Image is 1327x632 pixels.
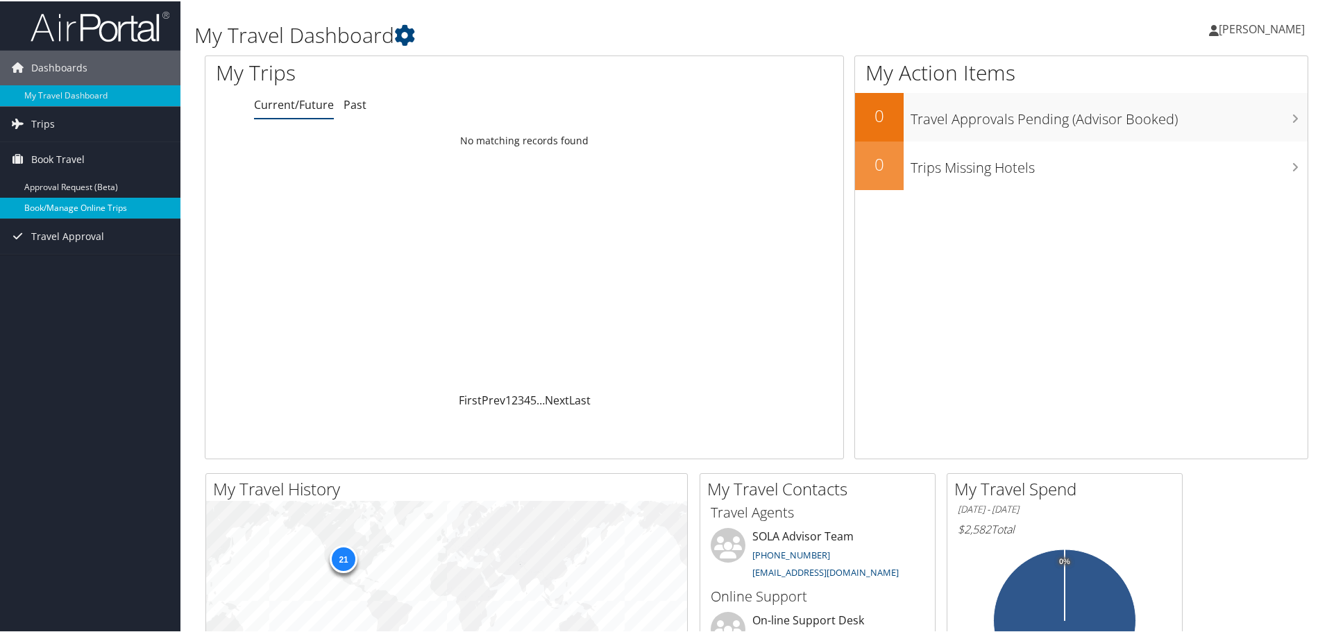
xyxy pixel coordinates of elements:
[855,92,1308,140] a: 0Travel Approvals Pending (Advisor Booked)
[855,140,1308,189] a: 0Trips Missing Hotels
[958,520,991,536] span: $2,582
[1209,7,1319,49] a: [PERSON_NAME]
[1059,556,1070,565] tspan: 0%
[459,391,482,407] a: First
[536,391,545,407] span: …
[31,105,55,140] span: Trips
[213,476,687,499] h2: My Travel History
[31,141,85,176] span: Book Travel
[752,565,899,577] a: [EMAIL_ADDRESS][DOMAIN_NAME]
[911,150,1308,176] h3: Trips Missing Hotels
[545,391,569,407] a: Next
[344,96,366,111] a: Past
[31,218,104,253] span: Travel Approval
[254,96,334,111] a: Current/Future
[330,544,357,572] div: 21
[524,391,530,407] a: 4
[31,9,169,42] img: airportal-logo.png
[1219,20,1305,35] span: [PERSON_NAME]
[711,586,924,605] h3: Online Support
[954,476,1182,499] h2: My Travel Spend
[216,57,567,86] h1: My Trips
[704,527,931,583] li: SOLA Advisor Team
[855,151,904,175] h2: 0
[505,391,512,407] a: 1
[911,101,1308,128] h3: Travel Approvals Pending (Advisor Booked)
[855,103,904,126] h2: 0
[482,391,505,407] a: Prev
[855,57,1308,86] h1: My Action Items
[958,520,1172,536] h6: Total
[530,391,536,407] a: 5
[518,391,524,407] a: 3
[205,127,843,152] td: No matching records found
[194,19,944,49] h1: My Travel Dashboard
[31,49,87,84] span: Dashboards
[711,502,924,521] h3: Travel Agents
[707,476,935,499] h2: My Travel Contacts
[958,502,1172,515] h6: [DATE] - [DATE]
[569,391,591,407] a: Last
[752,547,830,560] a: [PHONE_NUMBER]
[512,391,518,407] a: 2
